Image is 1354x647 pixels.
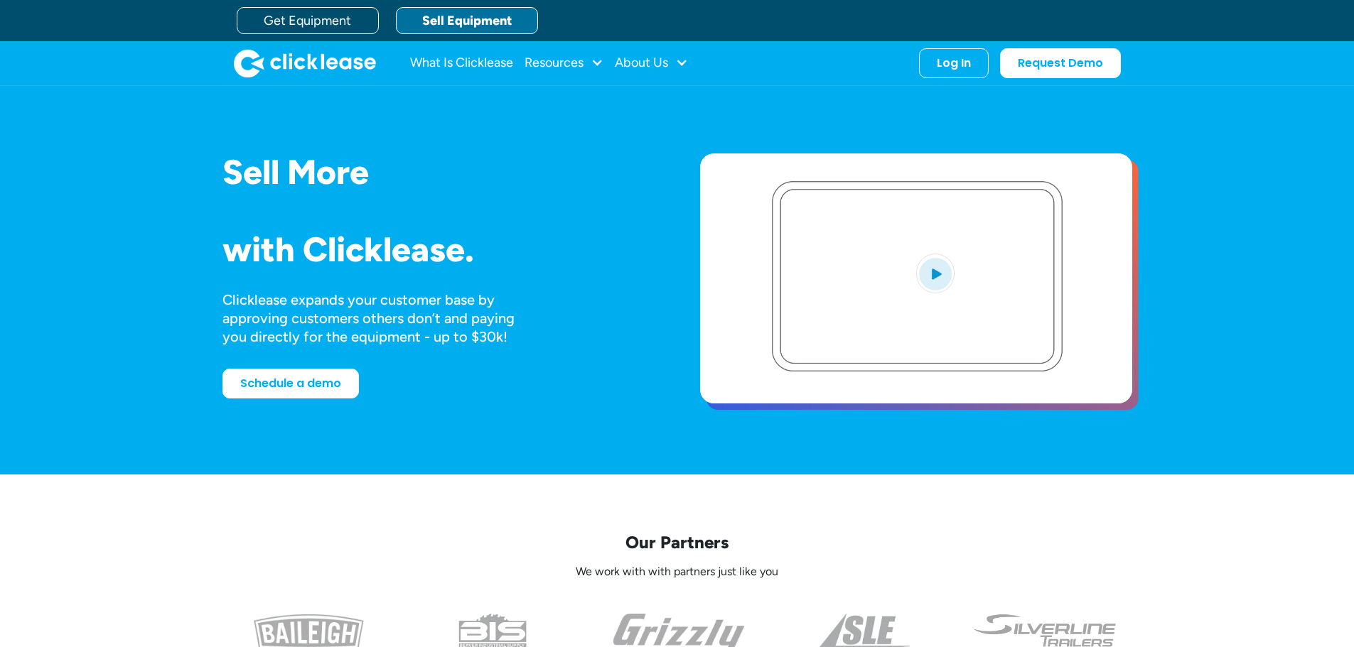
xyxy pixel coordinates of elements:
p: Our Partners [222,531,1132,553]
a: Get Equipment [237,7,379,34]
a: home [234,49,376,77]
div: Clicklease expands your customer base by approving customers others don’t and paying you directly... [222,290,541,346]
a: open lightbox [700,153,1132,403]
a: Request Demo [1000,48,1121,78]
div: Log In [937,56,971,70]
p: We work with with partners just like you [222,565,1132,580]
a: What Is Clicklease [410,49,513,77]
a: Sell Equipment [396,7,538,34]
div: About Us [615,49,688,77]
h1: Sell More [222,153,655,191]
div: Resources [525,49,603,77]
h1: with Clicklease. [222,231,655,268]
a: Schedule a demo [222,369,359,398]
img: Blue play button logo on a light blue circular background [916,254,955,293]
img: Clicklease logo [234,49,376,77]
